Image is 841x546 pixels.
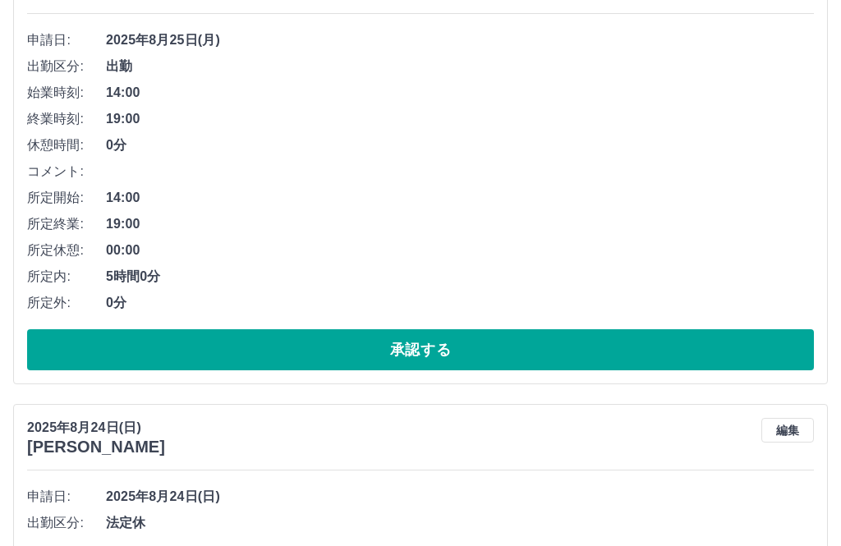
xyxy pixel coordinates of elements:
h3: [PERSON_NAME] [27,438,165,457]
span: 所定外: [27,293,106,313]
span: 00:00 [106,241,814,260]
span: 出勤区分: [27,513,106,533]
span: 2025年8月25日(月) [106,30,814,50]
span: 14:00 [106,188,814,208]
span: 休憩時間: [27,135,106,155]
span: 申請日: [27,30,106,50]
span: 所定開始: [27,188,106,208]
span: 申請日: [27,487,106,507]
span: 所定休憩: [27,241,106,260]
span: 所定終業: [27,214,106,234]
span: コメント: [27,162,106,181]
span: 14:00 [106,83,814,103]
span: 19:00 [106,109,814,129]
span: 0分 [106,135,814,155]
span: 法定休 [106,513,814,533]
span: 19:00 [106,214,814,234]
span: 0分 [106,293,814,313]
button: 承認する [27,329,814,370]
span: 始業時刻: [27,83,106,103]
button: 編集 [761,418,814,443]
span: 出勤区分: [27,57,106,76]
span: 出勤 [106,57,814,76]
span: 5時間0分 [106,267,814,287]
span: 2025年8月24日(日) [106,487,814,507]
span: 終業時刻: [27,109,106,129]
span: 所定内: [27,267,106,287]
p: 2025年8月24日(日) [27,418,165,438]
